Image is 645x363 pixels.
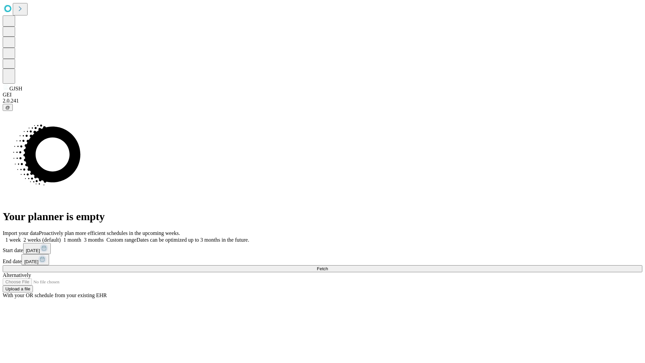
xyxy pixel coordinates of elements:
h1: Your planner is empty [3,210,642,223]
span: 3 months [84,237,104,243]
span: [DATE] [26,248,40,253]
span: [DATE] [24,259,38,264]
span: GJSH [9,86,22,91]
span: With your OR schedule from your existing EHR [3,292,107,298]
button: Upload a file [3,285,33,292]
span: 1 month [63,237,81,243]
button: [DATE] [21,254,49,265]
span: Alternatively [3,272,31,278]
span: Fetch [317,266,328,271]
span: 2 weeks (default) [24,237,61,243]
span: 1 week [5,237,21,243]
div: GEI [3,92,642,98]
span: @ [5,105,10,110]
div: End date [3,254,642,265]
button: @ [3,104,13,111]
span: Custom range [106,237,136,243]
button: Fetch [3,265,642,272]
button: [DATE] [23,243,51,254]
span: Dates can be optimized up to 3 months in the future. [136,237,249,243]
span: Import your data [3,230,39,236]
span: Proactively plan more efficient schedules in the upcoming weeks. [39,230,180,236]
div: Start date [3,243,642,254]
div: 2.0.241 [3,98,642,104]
